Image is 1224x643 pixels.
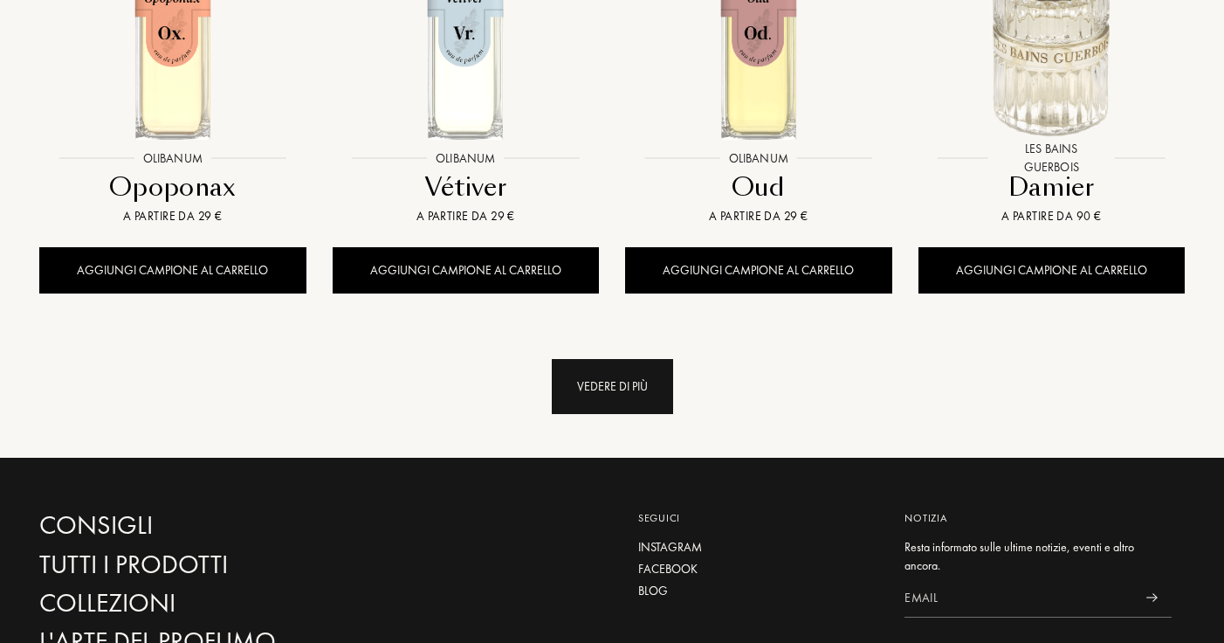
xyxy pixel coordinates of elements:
img: news_send.svg [1146,593,1158,602]
div: Resta informato sulle ultime notizie, eventi e altro ancora. [904,538,1172,575]
div: A partire da 90 € [925,207,1179,225]
a: Blog [638,582,879,600]
div: Aggiungi campione al carrello [625,247,892,294]
div: A partire da 29 € [632,207,885,225]
div: Seguici [638,510,879,526]
a: Collezioni [39,588,403,619]
input: Email [904,578,1132,618]
a: Consigli [39,510,403,541]
div: A partire da 29 € [340,207,593,225]
div: Vedere di più [552,359,673,414]
div: A partire da 29 € [46,207,299,225]
a: Instagram [638,538,879,557]
a: Tutti i prodotti [39,550,403,580]
a: Facebook [638,560,879,578]
div: Notizia [904,510,1172,526]
div: Aggiungi campione al carrello [333,247,600,294]
div: Aggiungi campione al carrello [918,247,1186,294]
div: Aggiungi campione al carrello [39,247,306,294]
